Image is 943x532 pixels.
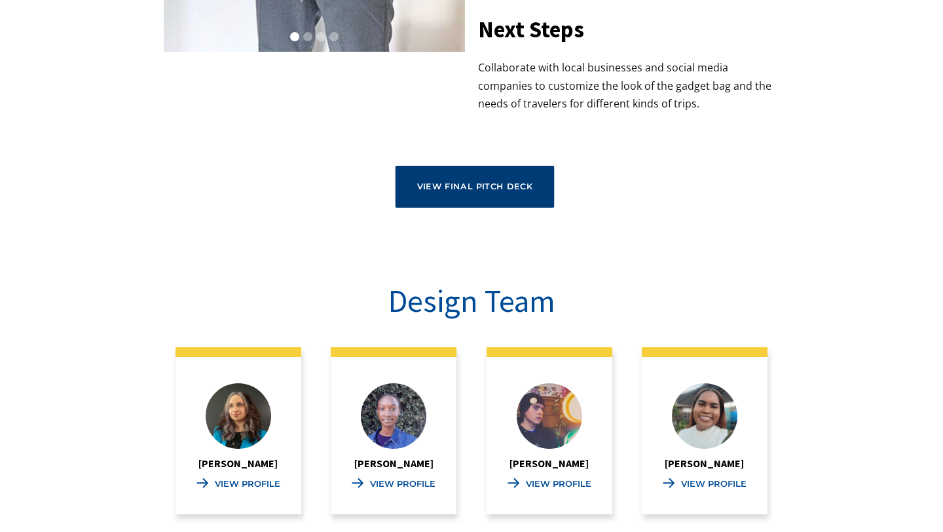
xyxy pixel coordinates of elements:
div: View Profile [370,479,435,489]
div: View Profile [526,479,591,489]
a: View Profile [663,478,747,488]
div: View Final Pitch Deck [417,181,532,191]
h4: [PERSON_NAME] [665,455,744,471]
div: Show slide 3 of 4 [316,32,325,41]
p: Collaborate with local businesses and social media companies to customize the look of the gadget ... [478,59,779,113]
a: View Profile [196,478,280,488]
div: Show slide 1 of 4 [290,32,299,41]
div: Show slide 4 of 4 [329,32,339,41]
a: View Final Pitch Deck [396,166,554,208]
h4: [PERSON_NAME] [509,455,589,471]
h3: Next Steps [478,14,779,46]
h4: [PERSON_NAME] [198,455,278,471]
h4: [PERSON_NAME] [354,455,434,471]
a: View Profile [508,478,591,488]
a: View Profile [352,478,435,488]
div: Show slide 2 of 4 [303,32,312,41]
div: View Profile [215,479,280,489]
h2: Design Team [164,280,779,321]
div: View Profile [681,479,747,489]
